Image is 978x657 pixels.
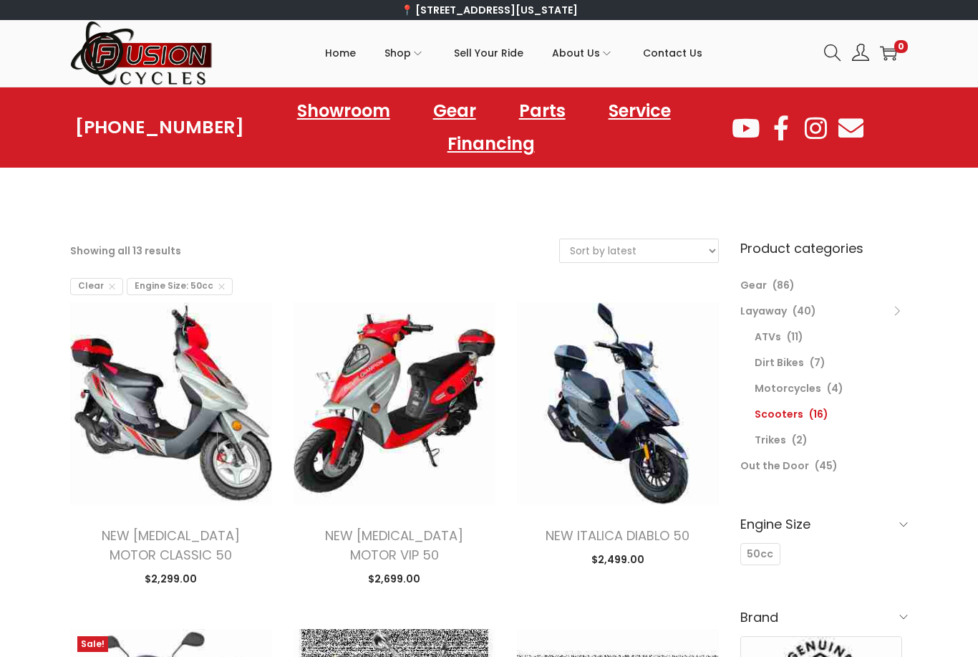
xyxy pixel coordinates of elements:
span: (2) [792,433,808,447]
nav: Primary navigation [213,21,813,85]
span: Clear [70,278,123,295]
a: About Us [552,21,614,85]
img: Woostify retina logo [70,20,213,87]
span: (45) [815,459,838,473]
a: Home [325,21,356,85]
span: Contact Us [643,35,702,71]
a: 0 [880,44,897,62]
span: 2,299.00 [145,572,197,586]
a: Sell Your Ride [454,21,523,85]
a: Trikes [755,433,786,447]
a: Scooters [755,407,803,421]
span: (86) [773,278,795,292]
a: [PHONE_NUMBER] [75,118,244,138]
a: Contact Us [643,21,702,85]
a: Service [594,95,685,128]
h6: Engine Size [740,507,908,541]
a: ATVs [755,330,781,344]
span: Engine Size: 50cc [127,278,233,295]
nav: Menu [244,95,730,160]
a: Out the Door [740,459,809,473]
select: Shop order [560,239,718,262]
p: Showing all 13 results [70,241,181,261]
span: 2,499.00 [591,552,644,567]
span: (11) [787,330,803,344]
span: 50cc [747,547,773,562]
span: About Us [552,35,600,71]
span: Sell Your Ride [454,35,523,71]
a: Gear [740,278,767,292]
span: (16) [809,407,828,421]
a: Showroom [283,95,405,128]
span: $ [145,572,151,586]
a: NEW [MEDICAL_DATA] MOTOR VIP 50 [325,527,463,564]
span: $ [591,552,598,567]
a: Parts [505,95,580,128]
span: $ [368,572,374,586]
a: Dirt Bikes [755,355,804,370]
span: Home [325,35,356,71]
a: NEW [MEDICAL_DATA] MOTOR CLASSIC 50 [102,527,240,564]
span: (40) [793,304,816,318]
a: 📍 [STREET_ADDRESS][US_STATE] [401,3,578,17]
span: 2,699.00 [368,572,420,586]
a: NEW ITALICA DIABLO 50 [546,527,689,545]
span: (4) [827,381,843,395]
h6: Brand [740,600,908,634]
span: (7) [810,355,826,370]
a: Motorcycles [755,381,821,395]
a: Financing [433,128,549,160]
a: Gear [419,95,490,128]
a: Shop [384,21,425,85]
h6: Product categories [740,239,908,258]
a: Layaway [740,304,787,318]
span: Shop [384,35,411,71]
